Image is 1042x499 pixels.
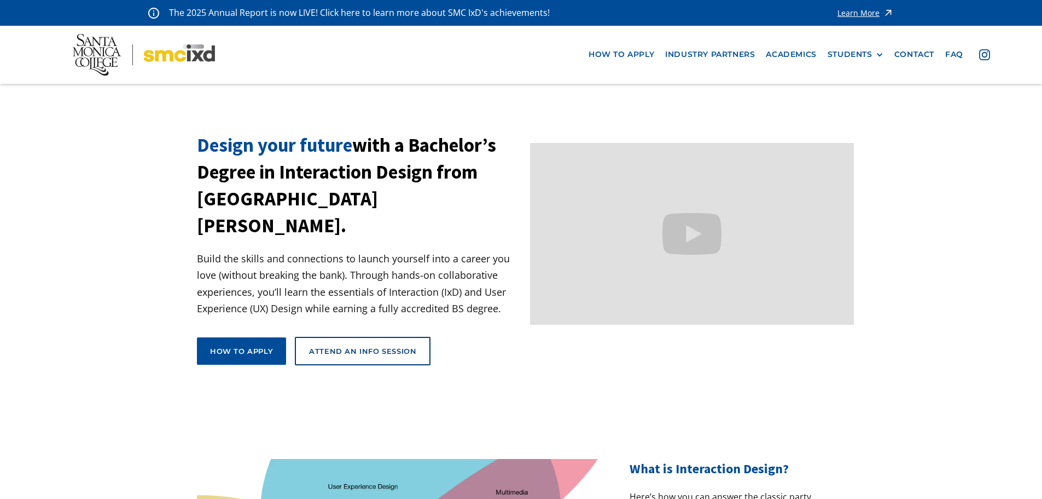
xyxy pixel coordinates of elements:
[197,133,352,157] span: Design your future
[630,459,845,479] h2: What is Interaction Design?
[940,44,969,65] a: faq
[73,34,215,76] img: Santa Monica College - SMC IxD logo
[883,5,894,20] img: icon - arrow - alert
[197,250,521,317] p: Build the skills and connections to launch yourself into a career you love (without breaking the ...
[837,5,894,20] a: Learn More
[889,44,940,65] a: contact
[197,132,521,239] h1: with a Bachelor’s Degree in Interaction Design from [GEOGRAPHIC_DATA][PERSON_NAME].
[295,337,430,365] a: Attend an Info Session
[148,7,159,19] img: icon - information - alert
[837,9,880,17] div: Learn More
[169,5,551,20] p: The 2025 Annual Report is now LIVE! Click here to learn more about SMC IxD's achievements!
[660,44,760,65] a: industry partners
[309,346,416,356] div: Attend an Info Session
[760,44,822,65] a: Academics
[583,44,660,65] a: how to apply
[828,50,872,59] div: STUDENTS
[828,50,883,59] div: STUDENTS
[210,346,273,356] div: How to apply
[979,49,990,60] img: icon - instagram
[530,143,854,325] iframe: Design your future with a Bachelor's Degree in Interaction Design from Santa Monica College
[197,337,286,365] a: How to apply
